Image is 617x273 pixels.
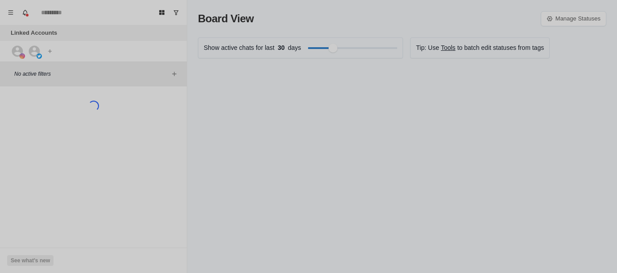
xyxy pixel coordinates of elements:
[198,11,254,27] p: Board View
[457,43,544,53] p: to batch edit statuses from tags
[45,46,55,57] button: Add account
[204,43,275,53] p: Show active chats for last
[275,43,288,53] span: 30
[18,5,32,20] button: Notifications
[11,29,57,37] p: Linked Accounts
[20,53,25,59] img: picture
[169,69,180,79] button: Add filters
[169,5,183,20] button: Show unread conversations
[541,11,606,26] a: Manage Statuses
[37,53,42,59] img: picture
[329,44,337,53] div: Filter by activity days
[288,43,301,53] p: days
[416,43,439,53] p: Tip: Use
[7,255,53,266] button: See what's new
[14,70,169,78] p: No active filters
[441,43,456,53] a: Tools
[155,5,169,20] button: Board View
[4,5,18,20] button: Menu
